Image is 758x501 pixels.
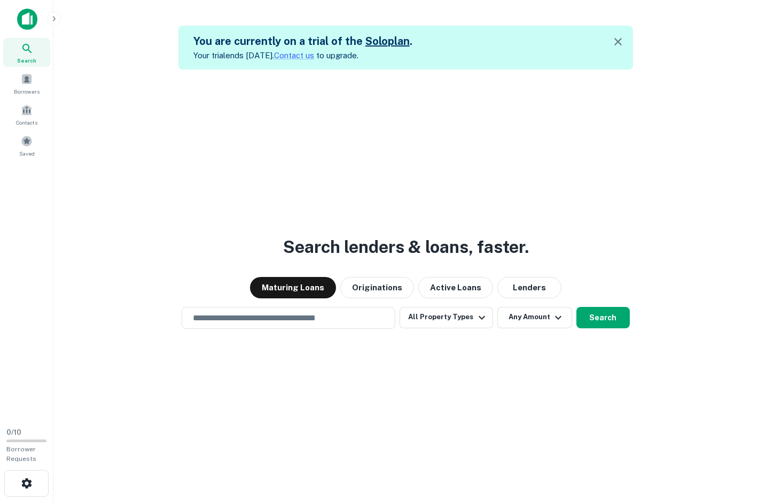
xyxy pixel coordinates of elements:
span: Search [17,56,36,65]
button: Any Amount [497,307,572,328]
span: 0 / 10 [6,428,21,436]
button: Search [576,307,630,328]
button: All Property Types [400,307,493,328]
a: Contacts [3,100,50,129]
button: Maturing Loans [250,277,336,298]
span: Borrowers [14,87,40,96]
img: capitalize-icon.png [17,9,37,30]
button: Lenders [497,277,561,298]
a: Saved [3,131,50,160]
a: Borrowers [3,69,50,98]
iframe: Chat Widget [705,415,758,467]
button: Active Loans [418,277,493,298]
h5: You are currently on a trial of the . [193,33,412,49]
a: Search [3,38,50,67]
a: Contact us [274,51,314,60]
a: Soloplan [365,35,410,48]
span: Contacts [16,118,37,127]
h3: Search lenders & loans, faster. [283,234,529,260]
span: Saved [19,149,35,158]
button: Originations [340,277,414,298]
span: Borrower Requests [6,445,36,463]
p: Your trial ends [DATE]. to upgrade. [193,49,412,62]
